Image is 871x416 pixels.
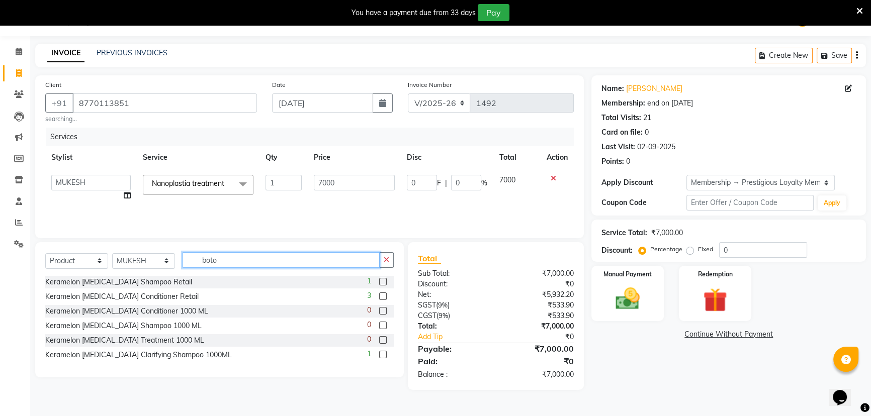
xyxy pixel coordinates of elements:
[601,156,624,167] div: Points:
[367,276,371,286] span: 1
[650,245,682,254] label: Percentage
[224,179,229,188] a: x
[367,349,371,359] span: 1
[367,305,371,316] span: 0
[601,83,624,94] div: Name:
[608,285,647,313] img: _cash.svg
[481,178,487,188] span: %
[603,270,652,279] label: Manual Payment
[418,253,441,264] span: Total
[352,8,476,18] div: You have a payment due from 33 days
[45,146,137,169] th: Stylist
[496,369,581,380] div: ₹7,000.00
[45,350,232,360] div: Keramelon [MEDICAL_DATA] Clarifying Shampoo 1000ML
[499,175,515,184] span: 7000
[626,83,682,94] a: [PERSON_NAME]
[496,310,581,321] div: ₹533.90
[601,245,633,256] div: Discount:
[45,115,257,124] small: searching...
[643,113,651,123] div: 21
[97,48,167,57] a: PREVIOUS INVOICES
[601,98,645,109] div: Membership:
[493,146,541,169] th: Total
[367,290,371,301] span: 3
[45,277,192,287] div: Keramelon [MEDICAL_DATA] Shampoo Retail
[601,197,686,208] div: Coupon Code
[410,279,496,289] div: Discount:
[686,195,814,211] input: Enter Offer / Coupon Code
[45,93,73,113] button: +91
[152,179,224,188] span: Nanoplastia treatment
[45,321,202,331] div: Keramelon [MEDICAL_DATA] Shampoo 1000 ML
[817,48,852,63] button: Save
[410,321,496,332] div: Total:
[72,93,257,113] input: Search by Name/Mobile/Email/Code
[367,334,371,345] span: 0
[637,142,675,152] div: 02-09-2025
[496,321,581,332] div: ₹7,000.00
[45,80,61,89] label: Client
[496,355,581,367] div: ₹0
[410,332,510,342] a: Add Tip
[259,146,308,169] th: Qty
[410,355,496,367] div: Paid:
[46,128,581,146] div: Services
[698,270,733,279] label: Redemption
[438,301,448,309] span: 9%
[601,113,641,123] div: Total Visits:
[272,80,286,89] label: Date
[367,320,371,330] span: 0
[45,306,208,317] div: Keramelon [MEDICAL_DATA] Conditioner 1000 ML
[47,44,84,62] a: INVOICE
[410,268,496,279] div: Sub Total:
[418,300,436,309] span: SGST
[437,178,441,188] span: F
[698,245,713,254] label: Fixed
[647,98,693,109] div: end on [DATE]
[645,127,649,138] div: 0
[410,369,496,380] div: Balance :
[45,335,204,346] div: Keramelon [MEDICAL_DATA] Treatment 1000 ML
[418,311,437,320] span: CGST
[401,146,493,169] th: Disc
[601,127,643,138] div: Card on file:
[183,252,380,268] input: Search or Scan
[626,156,630,167] div: 0
[593,329,864,340] a: Continue Without Payment
[651,228,683,238] div: ₹7,000.00
[410,343,496,355] div: Payable:
[496,289,581,300] div: ₹5,932.20
[695,285,735,315] img: _gift.svg
[496,279,581,289] div: ₹0
[410,300,496,310] div: ( )
[496,268,581,279] div: ₹7,000.00
[45,291,199,302] div: Keramelon [MEDICAL_DATA] Conditioner Retail
[308,146,401,169] th: Price
[601,142,635,152] div: Last Visit:
[496,300,581,310] div: ₹533.90
[496,343,581,355] div: ₹7,000.00
[829,376,861,406] iframe: chat widget
[541,146,574,169] th: Action
[410,289,496,300] div: Net:
[818,195,846,211] button: Apply
[408,80,452,89] label: Invoice Number
[410,310,496,321] div: ( )
[755,48,813,63] button: Create New
[510,332,581,342] div: ₹0
[478,4,509,21] button: Pay
[439,311,448,320] span: 9%
[601,177,686,188] div: Apply Discount
[601,228,647,238] div: Service Total:
[137,146,259,169] th: Service
[445,178,447,188] span: |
